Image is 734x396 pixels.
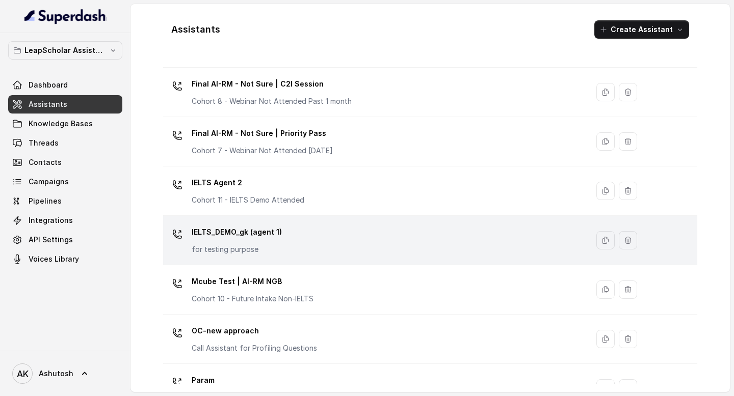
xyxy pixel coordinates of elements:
span: Pipelines [29,196,62,206]
span: Campaigns [29,177,69,187]
p: Cohort 10 - Future Intake Non-IELTS [192,294,313,304]
a: API Settings [8,231,122,249]
span: Contacts [29,157,62,167]
span: Ashutosh [39,369,73,379]
a: Voices Library [8,250,122,268]
span: Dashboard [29,80,68,90]
a: Pipelines [8,192,122,210]
span: Integrations [29,215,73,225]
a: Dashboard [8,76,122,94]
p: Call Assistant for Profiling Questions [192,343,317,353]
a: Integrations [8,211,122,230]
p: Cohort 7 - Webinar Not Attended [DATE] [192,146,333,156]
button: Create Assistant [594,20,689,39]
span: Knowledge Bases [29,119,93,129]
h1: Assistants [171,21,220,38]
a: Knowledge Bases [8,115,122,133]
a: Ashutosh [8,359,122,388]
span: Voices Library [29,254,79,264]
p: Final AI-RM - Not Sure | C2I Session [192,76,352,92]
p: Cohort 11 - IELTS Demo Attended [192,195,304,205]
p: Cohort 8 - Webinar Not Attended Past 1 month [192,96,352,106]
span: Assistants [29,99,67,109]
a: Assistants [8,95,122,114]
p: Param [192,372,215,388]
span: Threads [29,138,59,148]
img: light.svg [24,8,107,24]
p: OC-new approach [192,323,317,339]
button: LeapScholar Assistant [8,41,122,60]
p: IELTS_DEMO_gk (agent 1) [192,224,282,240]
a: Contacts [8,153,122,172]
text: AK [17,369,29,379]
p: Mcube Test | AI-RM NGB [192,273,313,290]
p: Final AI-RM - Not Sure | Priority Pass [192,125,333,142]
a: Campaigns [8,173,122,191]
span: API Settings [29,235,73,245]
p: for testing purpose [192,244,282,254]
p: LeapScholar Assistant [24,44,106,56]
p: IELTS Agent 2 [192,175,304,191]
a: Threads [8,134,122,152]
